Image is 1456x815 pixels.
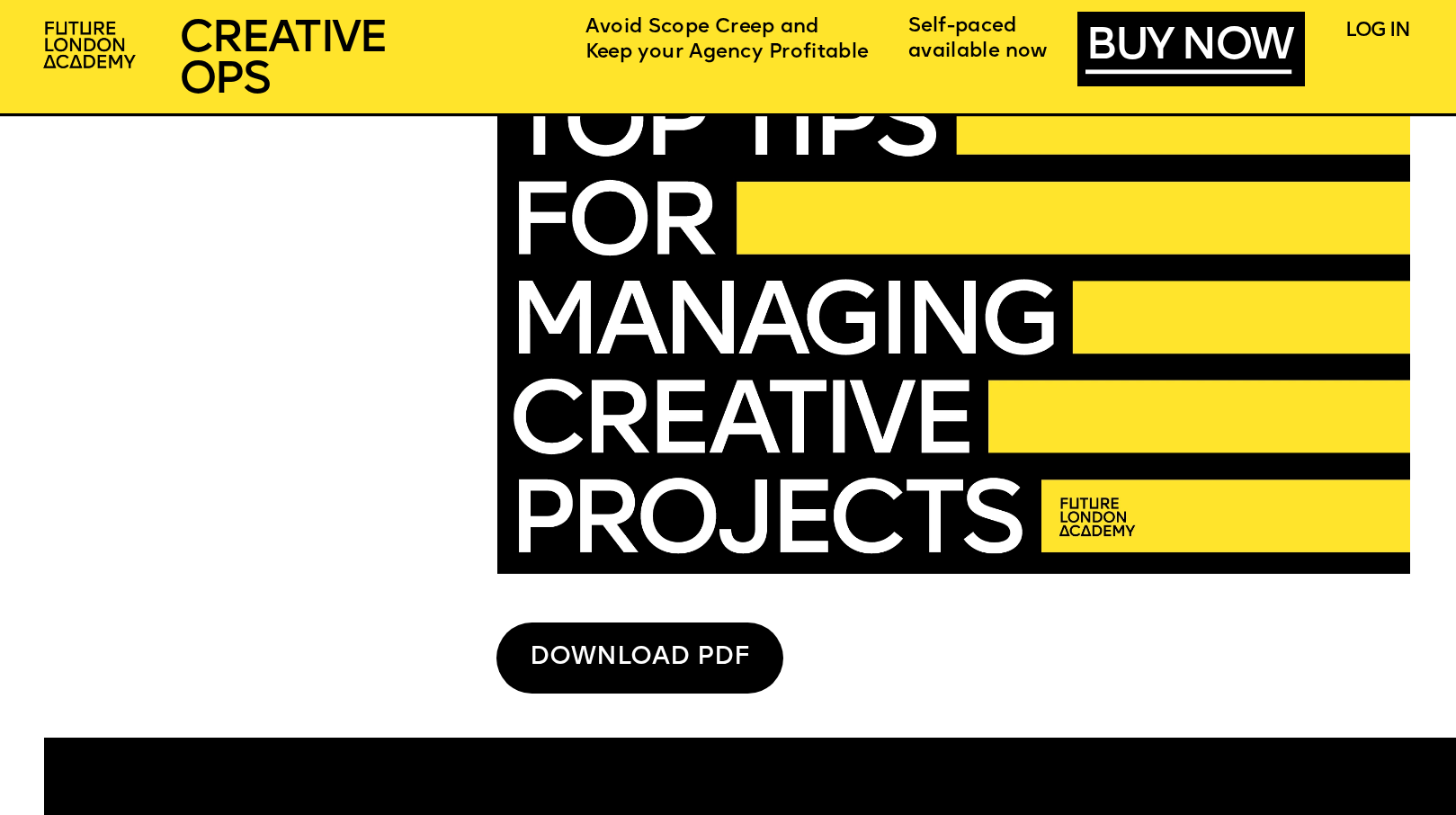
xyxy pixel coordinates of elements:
[908,42,1048,61] span: available now
[585,19,818,38] span: Avoid Scope Creep and
[1085,24,1291,74] a: BUY NOW
[585,44,869,63] span: Keep your Agency Profitable
[1345,22,1409,40] a: LOG IN
[36,13,148,79] img: upload-2f72e7a8-3806-41e8-b55b-d754ac055a4a.png
[179,17,386,103] span: CREATIVE OPS
[497,60,1410,574] img: upload-441b0cdc-a814-4903-b39a-2e353f390de8.jpg
[908,17,1016,36] span: Self-paced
